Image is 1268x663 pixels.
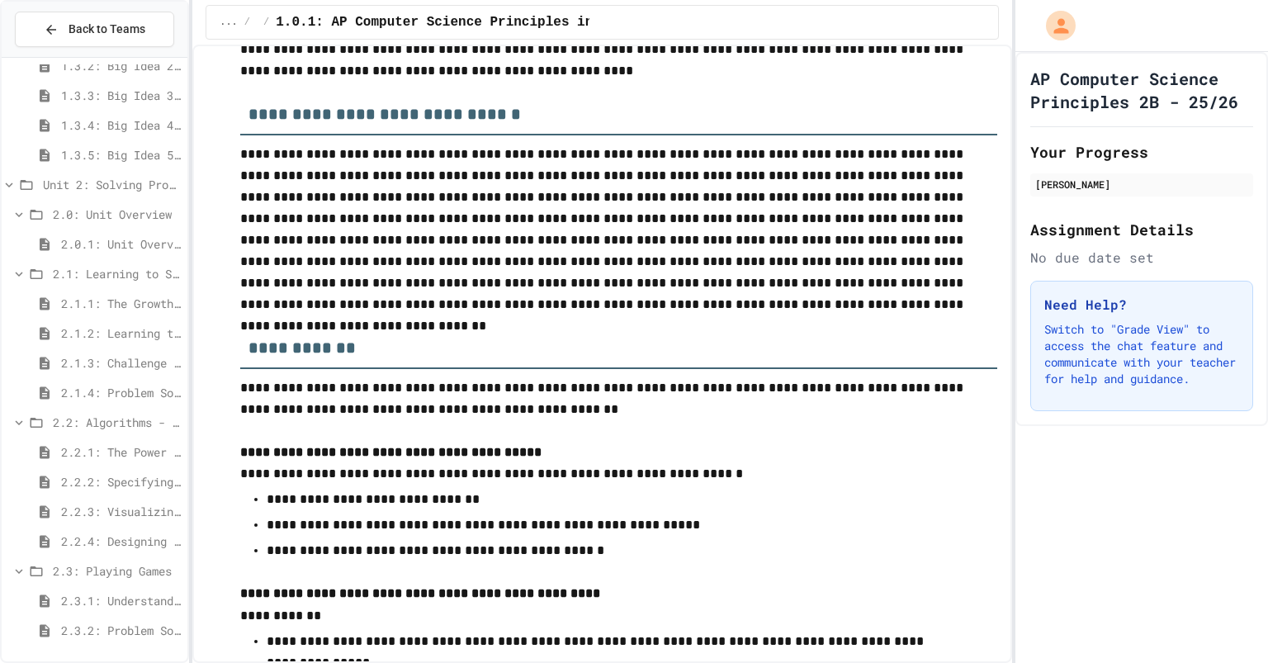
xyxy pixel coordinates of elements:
h2: Assignment Details [1030,218,1253,241]
span: 2.1.4: Problem Solving Practice [61,384,181,401]
span: 1.0.1: AP Computer Science Principles in Python Course Syllabus [276,12,775,32]
span: Unit 2: Solving Problems in Computer Science [43,176,181,193]
span: 2.2: Algorithms - from Pseudocode to Flowcharts [53,414,181,431]
span: 2.2.3: Visualizing Logic with Flowcharts [61,503,181,520]
span: 2.1: Learning to Solve Hard Problems [53,265,181,282]
div: My Account [1029,7,1080,45]
span: 2.0.1: Unit Overview [61,235,181,253]
span: 1.3.5: Big Idea 5 - Impact of Computing [61,146,181,163]
span: 2.2.1: The Power of Algorithms [61,443,181,461]
span: 2.1.3: Challenge Problem - The Bridge [61,354,181,372]
span: 1.3.2: Big Idea 2 - Data [61,57,181,74]
div: [PERSON_NAME] [1035,177,1248,192]
span: 1.3.3: Big Idea 3 - Algorithms and Programming [61,87,181,104]
span: 2.1.2: Learning to Solve Hard Problems [61,324,181,342]
span: ... [220,16,238,29]
span: 2.2.4: Designing Flowcharts [61,533,181,550]
div: No due date set [1030,248,1253,268]
p: Switch to "Grade View" to access the chat feature and communicate with your teacher for help and ... [1044,321,1239,387]
span: 2.3.2: Problem Solving Reflection [61,622,181,639]
h1: AP Computer Science Principles 2B - 25/26 [1030,67,1253,113]
span: 2.3.1: Understanding Games with Flowcharts [61,592,181,609]
h2: Your Progress [1030,140,1253,163]
span: / [244,16,250,29]
span: 2.3: Playing Games [53,562,181,580]
button: Back to Teams [15,12,174,47]
span: / [263,16,269,29]
span: 2.0: Unit Overview [53,206,181,223]
span: Back to Teams [69,21,145,38]
h3: Need Help? [1044,295,1239,315]
span: 2.1.1: The Growth Mindset [61,295,181,312]
span: 1.3.4: Big Idea 4 - Computing Systems and Networks [61,116,181,134]
span: 2.2.2: Specifying Ideas with Pseudocode [61,473,181,490]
